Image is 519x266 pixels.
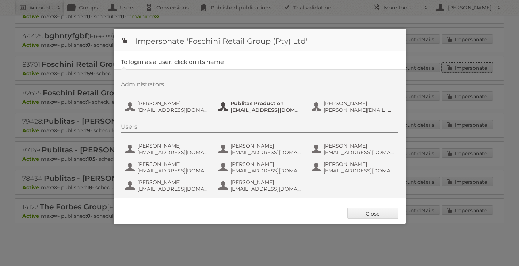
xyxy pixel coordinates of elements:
[137,161,208,167] span: [PERSON_NAME]
[218,99,304,114] button: Publitas Production [EMAIL_ADDRESS][DOMAIN_NAME]
[230,167,301,174] span: [EMAIL_ADDRESS][DOMAIN_NAME]
[137,167,208,174] span: [EMAIL_ADDRESS][DOMAIN_NAME]
[218,160,304,175] button: [PERSON_NAME] [EMAIL_ADDRESS][DOMAIN_NAME]
[311,99,397,114] button: [PERSON_NAME] [PERSON_NAME][EMAIL_ADDRESS][DOMAIN_NAME]
[324,167,394,174] span: [EMAIL_ADDRESS][DOMAIN_NAME]
[324,149,394,156] span: [EMAIL_ADDRESS][DOMAIN_NAME]
[114,29,406,51] h1: Impersonate 'Foschini Retail Group (Pty) Ltd'
[230,161,301,167] span: [PERSON_NAME]
[121,81,398,90] div: Administrators
[324,161,394,167] span: [PERSON_NAME]
[121,58,224,65] legend: To login as a user, click on its name
[218,142,304,156] button: [PERSON_NAME] [EMAIL_ADDRESS][DOMAIN_NAME]
[230,186,301,192] span: [EMAIL_ADDRESS][DOMAIN_NAME]
[230,100,301,107] span: Publitas Production
[137,149,208,156] span: [EMAIL_ADDRESS][DOMAIN_NAME]
[137,186,208,192] span: [EMAIL_ADDRESS][DOMAIN_NAME]
[324,100,394,107] span: [PERSON_NAME]
[125,99,210,114] button: [PERSON_NAME] [EMAIL_ADDRESS][DOMAIN_NAME]
[311,142,397,156] button: [PERSON_NAME] [EMAIL_ADDRESS][DOMAIN_NAME]
[324,142,394,149] span: [PERSON_NAME]
[137,107,208,113] span: [EMAIL_ADDRESS][DOMAIN_NAME]
[347,208,398,219] a: Close
[121,123,398,133] div: Users
[137,179,208,186] span: [PERSON_NAME]
[230,107,301,113] span: [EMAIL_ADDRESS][DOMAIN_NAME]
[137,100,208,107] span: [PERSON_NAME]
[125,178,210,193] button: [PERSON_NAME] [EMAIL_ADDRESS][DOMAIN_NAME]
[137,142,208,149] span: [PERSON_NAME]
[230,179,301,186] span: [PERSON_NAME]
[324,107,394,113] span: [PERSON_NAME][EMAIL_ADDRESS][DOMAIN_NAME]
[125,142,210,156] button: [PERSON_NAME] [EMAIL_ADDRESS][DOMAIN_NAME]
[230,149,301,156] span: [EMAIL_ADDRESS][DOMAIN_NAME]
[218,178,304,193] button: [PERSON_NAME] [EMAIL_ADDRESS][DOMAIN_NAME]
[311,160,397,175] button: [PERSON_NAME] [EMAIL_ADDRESS][DOMAIN_NAME]
[230,142,301,149] span: [PERSON_NAME]
[125,160,210,175] button: [PERSON_NAME] [EMAIL_ADDRESS][DOMAIN_NAME]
